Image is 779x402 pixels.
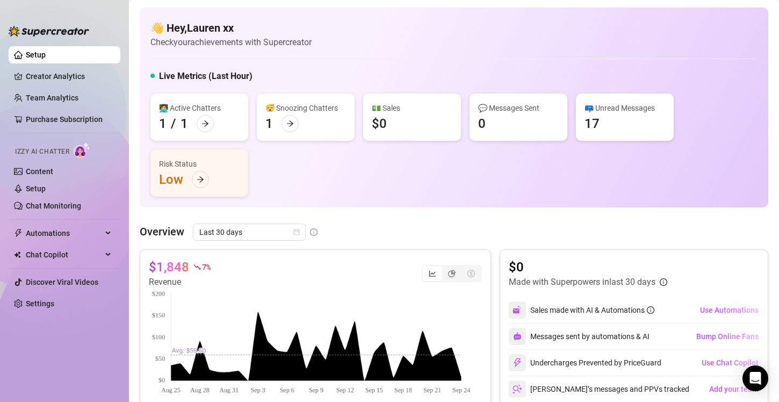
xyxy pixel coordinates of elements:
[742,365,768,391] div: Open Intercom Messenger
[26,225,102,242] span: Automations
[14,251,21,259] img: Chat Copilot
[140,224,184,240] article: Overview
[26,94,78,102] a: Team Analytics
[696,328,759,345] button: Bump Online Fans
[509,259,667,276] article: $0
[149,259,189,276] article: $1,848
[509,328,650,345] div: Messages sent by automations & AI
[422,265,482,282] div: segmented control
[9,26,89,37] img: logo-BBDzfeDw.svg
[647,306,654,314] span: info-circle
[709,385,759,393] span: Add your team
[199,224,299,240] span: Last 30 days
[286,120,294,127] span: arrow-right
[509,276,655,289] article: Made with Superpowers in last 30 days
[26,202,81,210] a: Chat Monitoring
[150,35,312,49] article: Check your achievements with Supercreator
[26,68,112,85] a: Creator Analytics
[513,384,522,394] img: svg%3e
[14,229,23,238] span: thunderbolt
[197,176,204,183] span: arrow-right
[26,278,98,286] a: Discover Viral Videos
[696,332,759,341] span: Bump Online Fans
[265,115,273,132] div: 1
[478,115,486,132] div: 0
[467,270,475,277] span: dollar-circle
[26,51,46,59] a: Setup
[26,299,54,308] a: Settings
[201,120,209,127] span: arrow-right
[660,278,667,286] span: info-circle
[193,263,201,271] span: fall
[159,158,240,170] div: Risk Status
[159,115,167,132] div: 1
[372,115,387,132] div: $0
[181,115,188,132] div: 1
[159,102,240,114] div: 👩‍💻 Active Chatters
[74,142,90,158] img: AI Chatter
[530,304,654,316] div: Sales made with AI & Automations
[709,381,759,398] button: Add your team
[15,147,69,157] span: Izzy AI Chatter
[149,276,210,289] article: Revenue
[513,358,522,368] img: svg%3e
[699,301,759,319] button: Use Automations
[26,167,53,176] a: Content
[150,20,312,35] h4: 👋 Hey, Lauren xx
[202,262,210,272] span: 7 %
[159,70,253,83] h5: Live Metrics (Last Hour)
[509,381,689,398] div: [PERSON_NAME]’s messages and PPVs tracked
[26,184,46,193] a: Setup
[513,332,522,341] img: svg%3e
[372,102,452,114] div: 💵 Sales
[429,270,436,277] span: line-chart
[702,358,759,367] span: Use Chat Copilot
[448,270,456,277] span: pie-chart
[478,102,559,114] div: 💬 Messages Sent
[513,305,522,315] img: svg%3e
[265,102,346,114] div: 😴 Snoozing Chatters
[293,229,300,235] span: calendar
[310,228,318,236] span: info-circle
[700,306,759,314] span: Use Automations
[26,111,112,128] a: Purchase Subscription
[701,354,759,371] button: Use Chat Copilot
[585,102,665,114] div: 📪 Unread Messages
[26,246,102,263] span: Chat Copilot
[585,115,600,132] div: 17
[509,354,661,371] div: Undercharges Prevented by PriceGuard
